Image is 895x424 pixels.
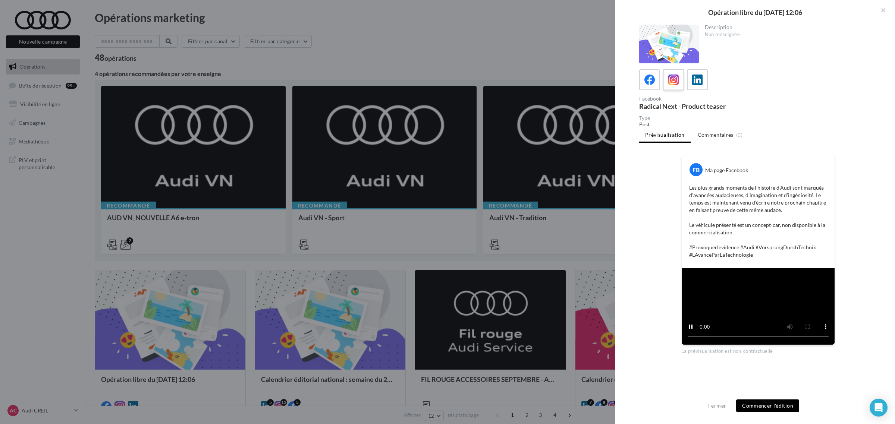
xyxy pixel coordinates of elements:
[627,9,883,16] div: Opération libre du [DATE] 12:06
[705,167,748,174] div: Ma page Facebook
[736,132,742,138] span: (0)
[705,31,872,38] div: Non renseignée
[698,131,734,139] span: Commentaires
[870,399,888,417] div: Open Intercom Messenger
[705,401,729,410] button: Fermer
[639,103,755,110] div: Radical Next - Product teaser
[639,96,755,101] div: Facebook
[705,25,872,30] div: Description
[639,121,877,128] div: Post
[690,163,703,176] div: FB
[736,399,799,412] button: Commencer l'édition
[639,116,877,121] div: Type
[689,184,827,259] p: Les plus grands moments de l’histoire d’Audi sont marqués d'avancées audacieuses, d’imagination e...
